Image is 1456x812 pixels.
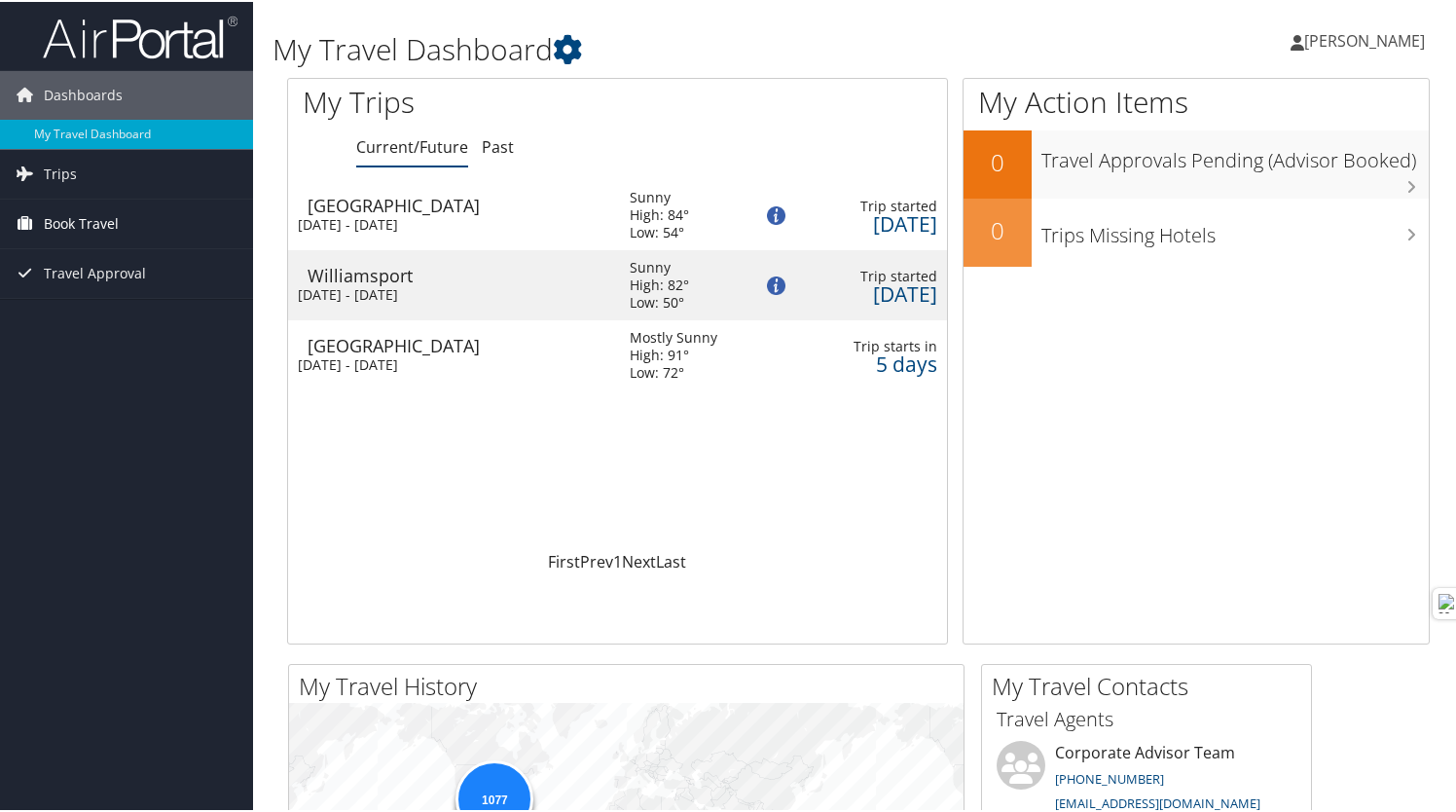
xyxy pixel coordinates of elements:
span: Dashboards [44,69,123,118]
h3: Travel Approvals Pending (Advisor Booked) [1041,135,1429,172]
a: First [548,549,580,571]
div: 5 days [805,353,936,371]
h1: My Action Items [964,80,1429,121]
div: Trip starts in [805,336,936,353]
div: Trip started [805,266,936,283]
a: Next [622,549,656,571]
a: 0Travel Approvals Pending (Advisor Booked) [964,129,1429,197]
a: [EMAIL_ADDRESS][DOMAIN_NAME] [1055,793,1260,810]
span: Travel Approval [44,247,146,296]
div: Williamsport [308,265,610,282]
div: [DATE] [805,213,936,231]
a: 0Trips Missing Hotels [964,197,1429,265]
h2: 0 [964,212,1032,245]
a: Prev [580,549,613,571]
div: [DATE] - [DATE] [298,284,601,302]
a: Current/Future [356,134,468,156]
span: Trips [44,148,77,197]
img: alert-flat-solid-info.png [767,204,785,223]
div: High: 82° [630,275,689,292]
div: Low: 72° [630,362,717,380]
div: Mostly Sunny [630,327,717,345]
div: [GEOGRAPHIC_DATA] [308,335,610,352]
div: [GEOGRAPHIC_DATA] [308,195,610,212]
a: 1 [613,549,622,571]
h3: Travel Agents [997,704,1296,731]
a: [PERSON_NAME] [1291,10,1444,68]
img: airportal-logo.png [43,13,237,58]
h1: My Travel Dashboard [273,27,1054,68]
div: [DATE] [805,283,936,301]
div: Low: 50° [630,292,689,310]
div: Low: 54° [630,222,689,240]
h3: Trips Missing Hotels [1041,210,1429,247]
h1: My Trips [303,80,658,121]
div: Sunny [630,187,689,204]
a: Last [656,549,686,571]
div: Sunny [630,257,689,275]
div: [DATE] - [DATE] [298,214,601,232]
h2: 0 [964,144,1032,177]
span: Book Travel [44,198,119,246]
a: [PHONE_NUMBER] [1055,768,1164,786]
div: High: 84° [630,204,689,222]
div: [DATE] - [DATE] [298,354,601,372]
span: [PERSON_NAME] [1304,28,1425,50]
div: High: 91° [630,345,717,362]
a: Past [482,134,514,156]
h2: My Travel History [299,668,964,701]
img: alert-flat-solid-info.png [767,275,785,293]
h2: My Travel Contacts [992,668,1311,701]
div: Trip started [805,196,936,213]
